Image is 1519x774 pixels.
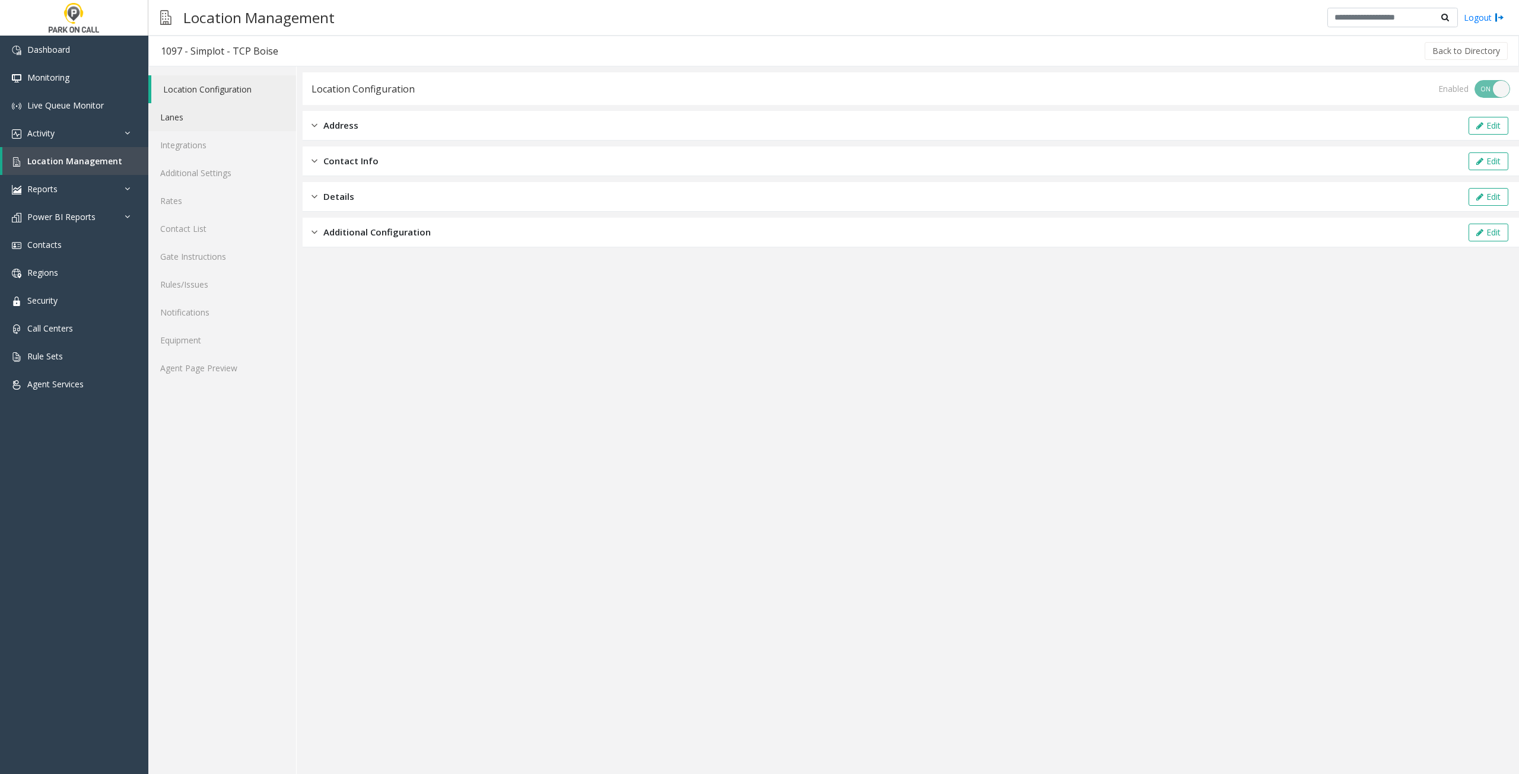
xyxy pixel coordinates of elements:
a: Gate Instructions [148,243,296,270]
a: Notifications [148,298,296,326]
span: Contact Info [323,154,379,168]
img: 'icon' [12,46,21,55]
img: closed [312,225,317,239]
img: 'icon' [12,101,21,111]
a: Additional Settings [148,159,296,187]
span: Contacts [27,239,62,250]
img: 'icon' [12,74,21,83]
div: 1097 - Simplot - TCP Boise [161,43,278,59]
img: closed [312,119,317,132]
div: Location Configuration [312,81,415,97]
span: Regions [27,267,58,278]
span: Rule Sets [27,351,63,362]
a: Contact List [148,215,296,243]
img: closed [312,190,317,203]
img: 'icon' [12,297,21,306]
img: 'icon' [12,380,21,390]
img: 'icon' [12,129,21,139]
button: Edit [1469,224,1508,241]
span: Live Queue Monitor [27,100,104,111]
img: 'icon' [12,241,21,250]
button: Edit [1469,188,1508,206]
span: Additional Configuration [323,225,431,239]
a: Equipment [148,326,296,354]
a: Location Management [2,147,148,175]
h3: Location Management [177,3,341,32]
span: Activity [27,128,55,139]
button: Back to Directory [1425,42,1508,60]
a: Location Configuration [151,75,296,103]
span: Security [27,295,58,306]
a: Rates [148,187,296,215]
span: Address [323,119,358,132]
img: 'icon' [12,324,21,334]
button: Edit [1469,117,1508,135]
img: 'icon' [12,269,21,278]
img: closed [312,154,317,168]
span: Agent Services [27,378,84,390]
div: Enabled [1438,82,1469,95]
span: Details [323,190,354,203]
img: logout [1495,11,1504,24]
span: Power BI Reports [27,211,96,222]
a: Integrations [148,131,296,159]
a: Rules/Issues [148,270,296,298]
img: 'icon' [12,213,21,222]
a: Agent Page Preview [148,354,296,382]
img: pageIcon [160,3,171,32]
span: Monitoring [27,72,69,83]
img: 'icon' [12,157,21,167]
span: Dashboard [27,44,70,55]
a: Logout [1464,11,1504,24]
button: Edit [1469,152,1508,170]
span: Location Management [27,155,122,167]
img: 'icon' [12,185,21,195]
span: Reports [27,183,58,195]
span: Call Centers [27,323,73,334]
a: Lanes [148,103,296,131]
img: 'icon' [12,352,21,362]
